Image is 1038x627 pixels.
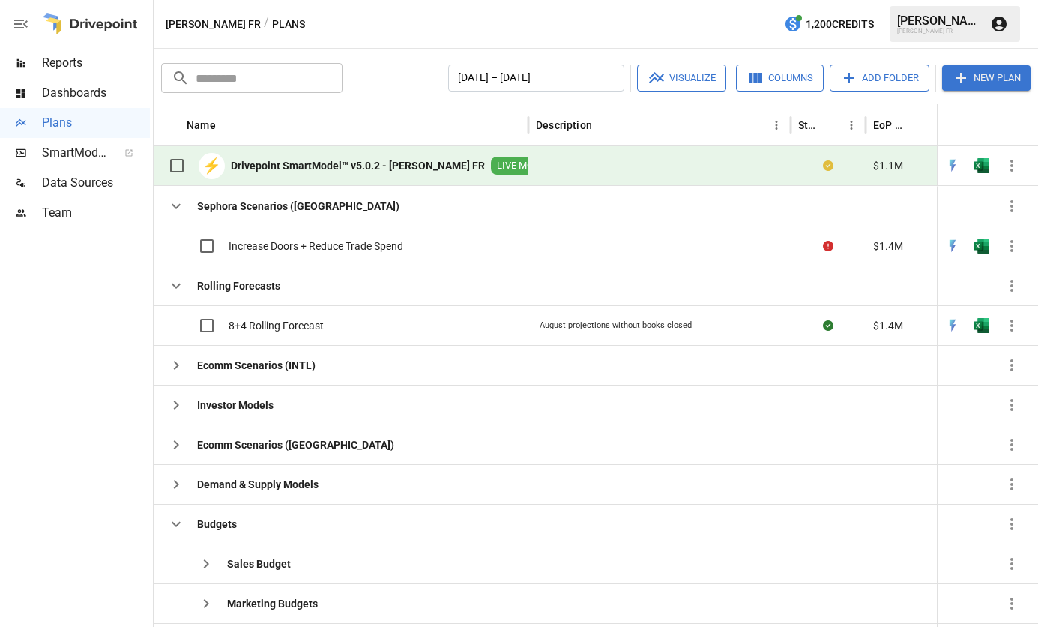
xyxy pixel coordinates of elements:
[974,158,989,173] img: excel-icon.76473adf.svg
[945,238,960,253] div: Open in Quick Edit
[873,158,903,173] span: $1.1M
[820,115,841,136] button: Sort
[166,15,261,34] button: [PERSON_NAME] FR
[231,158,485,173] b: Drivepoint SmartModel™ v5.0.2 - [PERSON_NAME] FR
[42,84,150,102] span: Dashboards
[197,358,316,373] b: Ecomm Scenarios (INTL)
[945,318,960,333] div: Open in Quick Edit
[974,238,989,253] div: Open in Excel
[910,115,931,136] button: Sort
[229,318,324,333] span: 8+4 Rolling Forecast
[830,64,929,91] button: Add Folder
[873,119,908,131] div: EoP Cash
[491,159,557,173] span: LIVE MODEL
[217,115,238,136] button: Sort
[806,15,874,34] span: 1,200 Credits
[778,10,880,38] button: 1,200Credits
[264,15,269,34] div: /
[974,158,989,173] div: Open in Excel
[197,199,399,214] b: Sephora Scenarios ([GEOGRAPHIC_DATA])
[974,238,989,253] img: excel-icon.76473adf.svg
[227,556,291,571] b: Sales Budget
[42,114,150,132] span: Plans
[1006,115,1027,136] button: Sort
[974,318,989,333] img: excel-icon.76473adf.svg
[945,158,960,173] img: quick-edit-flash.b8aec18c.svg
[897,28,981,34] div: [PERSON_NAME] FR
[736,64,824,91] button: Columns
[107,142,118,160] span: ™
[42,204,150,222] span: Team
[945,158,960,173] div: Open in Quick Edit
[945,238,960,253] img: quick-edit-flash.b8aec18c.svg
[197,278,280,293] b: Rolling Forecasts
[823,158,833,173] div: Your plan has changes in Excel that are not reflected in the Drivepoint Data Warehouse, select "S...
[197,397,274,412] b: Investor Models
[229,238,403,253] span: Increase Doors + Reduce Trade Spend
[945,318,960,333] img: quick-edit-flash.b8aec18c.svg
[823,238,833,253] div: Error during sync.
[227,596,318,611] b: Marketing Budgets
[931,115,952,136] button: EoP Cash column menu
[448,64,624,91] button: [DATE] – [DATE]
[536,119,592,131] div: Description
[942,65,1031,91] button: New Plan
[540,319,692,331] div: August projections without books closed
[197,437,394,452] b: Ecomm Scenarios ([GEOGRAPHIC_DATA])
[897,13,981,28] div: [PERSON_NAME]
[42,174,150,192] span: Data Sources
[197,477,319,492] b: Demand & Supply Models
[42,144,108,162] span: SmartModel
[766,115,787,136] button: Description column menu
[637,64,726,91] button: Visualize
[42,54,150,72] span: Reports
[197,517,237,532] b: Budgets
[974,318,989,333] div: Open in Excel
[187,119,216,131] div: Name
[594,115,615,136] button: Sort
[823,318,833,333] div: Sync complete
[873,238,903,253] span: $1.4M
[199,153,225,179] div: ⚡
[841,115,862,136] button: Status column menu
[798,119,818,131] div: Status
[873,318,903,333] span: $1.4M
